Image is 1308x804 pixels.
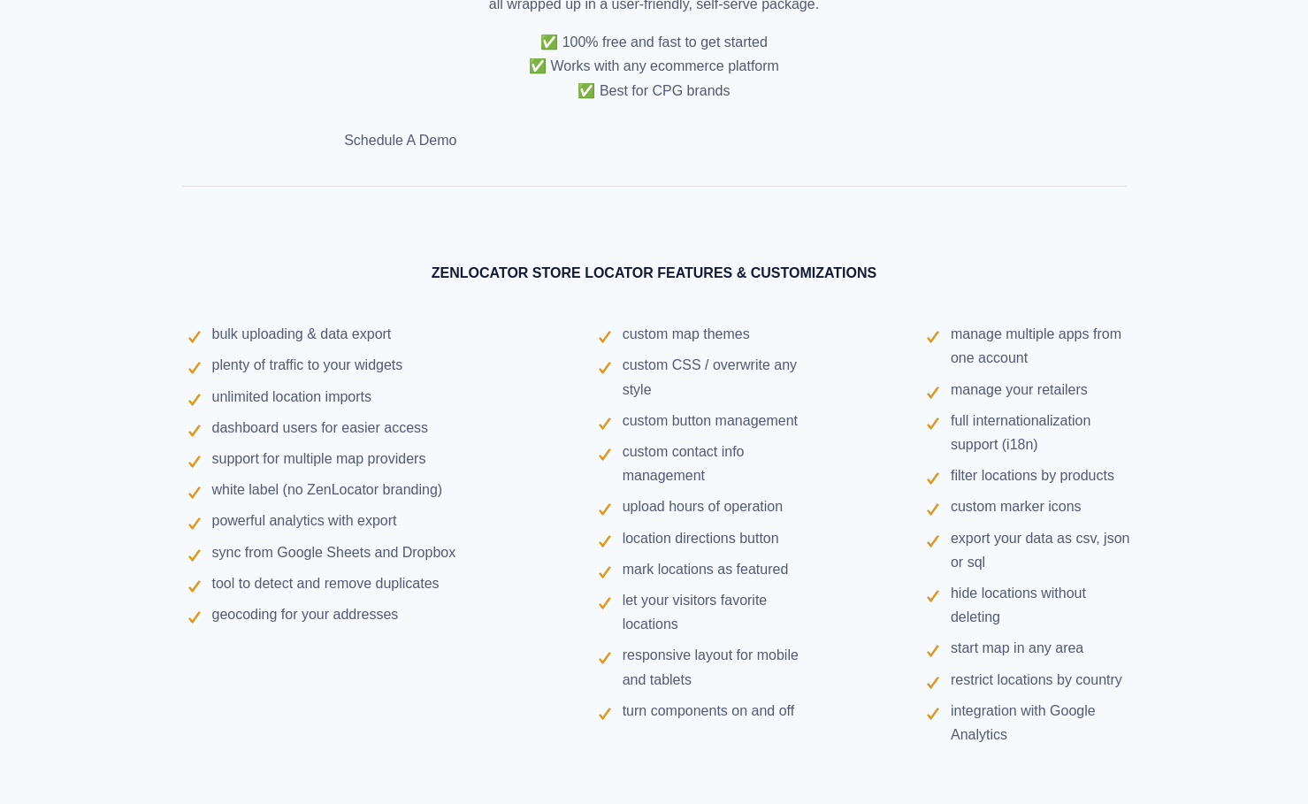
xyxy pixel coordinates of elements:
[212,482,443,497] span: white label (no ZenLocator branding)
[951,672,1122,687] span: restrict locations by country
[529,34,779,97] span: ✅ 100% free and fast to get started ✅ Works with any ecommerce platform ✅ Best for CPG brands
[212,607,399,622] span: geocoding for your addresses
[951,413,1095,452] span: full internationalization support (i18n)
[623,326,750,341] span: custom map themes
[212,389,372,404] span: unlimited location imports
[212,545,456,560] span: sync from Google Sheets and Dropbox
[951,640,1083,655] span: start map in any area
[623,444,748,483] span: custom contact info management
[623,531,779,546] span: location directions button
[951,468,1114,483] span: filter locations by products
[344,133,456,148] a: Schedule A Demo
[951,703,1098,742] span: integration with Google Analytics
[212,513,397,528] span: powerful analytics with export
[623,703,795,718] span: turn components on and off
[951,326,1125,365] span: manage multiple apps from one account
[212,576,440,591] span: tool to detect and remove duplicates
[623,413,798,428] span: custom button management
[951,499,1082,514] span: custom marker icons
[623,562,789,577] span: mark locations as featured
[212,357,403,372] span: plenty of traffic to your widgets
[951,531,1134,570] span: export your data as csv, json or sql
[212,326,392,341] span: bulk uploading & data export
[212,451,426,466] span: support for multiple map providers
[623,357,801,396] span: custom CSS / overwrite any style
[623,647,803,686] span: responsive layout for mobile and tablets
[432,265,876,280] strong: ZENLOCATOR STORE LOCATOR FEATURES & CUSTOMIZATIONS
[951,586,1090,624] span: hide locations without deleting
[623,499,783,514] span: upload hours of operation
[623,593,771,632] span: let your visitors favorite locations
[951,382,1088,397] span: manage your retailers
[212,420,429,435] span: dashboard users for easier access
